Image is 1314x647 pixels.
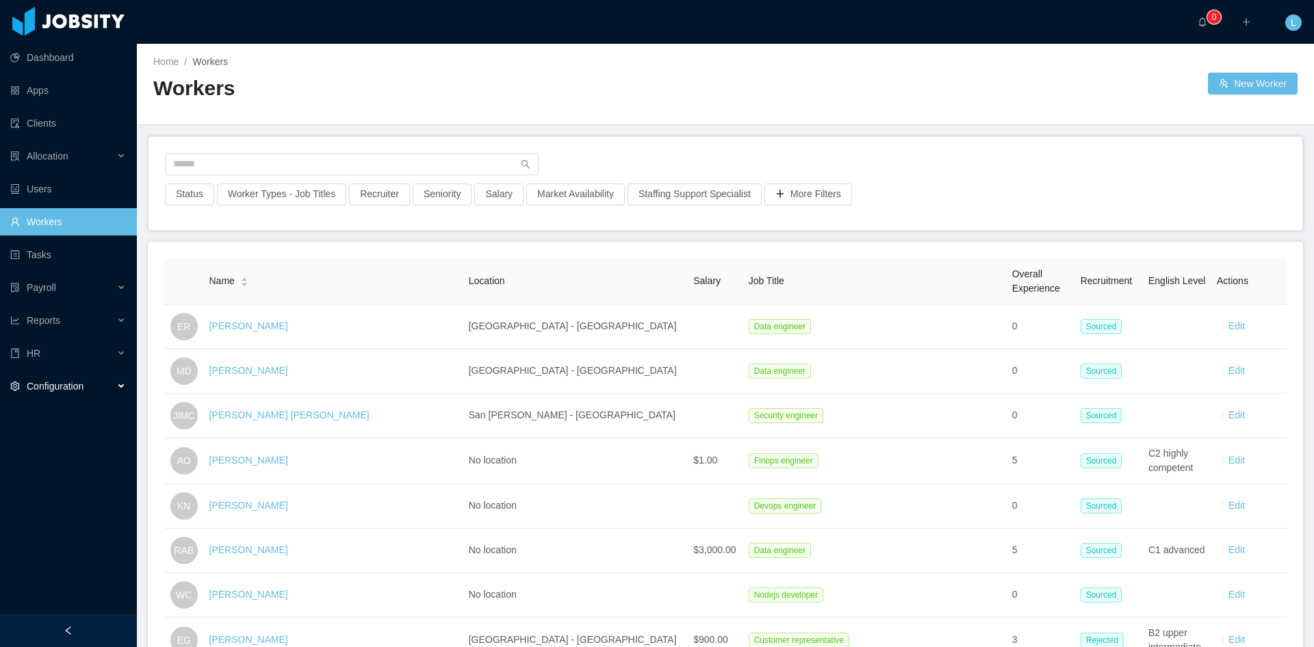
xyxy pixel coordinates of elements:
[1081,543,1122,558] span: Sourced
[209,634,288,645] a: [PERSON_NAME]
[1143,438,1211,484] td: C2 highly competent
[1241,17,1251,27] i: icon: plus
[1081,455,1128,466] a: Sourced
[1228,634,1245,645] a: Edit
[749,275,784,286] span: Job Title
[526,183,625,205] button: Market Availability
[153,75,725,103] h2: Workers
[1081,319,1122,334] span: Sourced
[10,316,20,325] i: icon: line-chart
[413,183,472,205] button: Seniority
[693,634,728,645] span: $900.00
[463,529,688,573] td: No location
[749,543,811,558] span: Data engineer
[463,573,688,618] td: No location
[176,581,192,609] span: WC
[10,175,126,203] a: icon: robotUsers
[10,348,20,358] i: icon: book
[240,276,248,280] i: icon: caret-up
[10,77,126,104] a: icon: appstoreApps
[628,183,762,205] button: Staffing Support Specialist
[1081,544,1128,555] a: Sourced
[1081,409,1128,420] a: Sourced
[1081,453,1122,468] span: Sourced
[1081,589,1128,600] a: Sourced
[209,409,370,420] a: [PERSON_NAME] [PERSON_NAME]
[349,183,410,205] button: Recruiter
[209,589,288,600] a: [PERSON_NAME]
[209,500,288,511] a: [PERSON_NAME]
[209,455,288,466] a: [PERSON_NAME]
[474,183,524,205] button: Salary
[1081,587,1122,602] span: Sourced
[192,56,228,67] span: Workers
[1081,320,1128,331] a: Sourced
[463,394,688,438] td: San [PERSON_NAME] - [GEOGRAPHIC_DATA]
[1228,455,1245,466] a: Edit
[27,151,68,162] span: Allocation
[693,544,736,555] span: $3,000.00
[177,357,192,385] span: MD
[1081,364,1122,379] span: Sourced
[749,498,822,513] span: Devops engineer
[177,447,191,474] span: AO
[10,151,20,161] i: icon: solution
[1208,73,1298,94] button: icon: usergroup-addNew Worker
[1228,589,1245,600] a: Edit
[693,455,717,466] span: $1.00
[463,305,688,349] td: [GEOGRAPHIC_DATA] - [GEOGRAPHIC_DATA]
[1148,275,1205,286] span: English Level
[1007,484,1075,529] td: 0
[10,241,126,268] a: icon: profileTasks
[764,183,852,205] button: icon: plusMore Filters
[749,408,823,423] span: Security engineer
[1291,14,1296,31] span: L
[177,313,190,340] span: ER
[217,183,346,205] button: Worker Types - Job Titles
[1228,544,1245,555] a: Edit
[1207,10,1221,24] sup: 0
[177,492,190,520] span: KN
[1007,438,1075,484] td: 5
[463,349,688,394] td: [GEOGRAPHIC_DATA] - [GEOGRAPHIC_DATA]
[1217,275,1248,286] span: Actions
[463,484,688,529] td: No location
[209,544,288,555] a: [PERSON_NAME]
[469,275,505,286] span: Location
[27,315,60,326] span: Reports
[1081,408,1122,423] span: Sourced
[209,320,288,331] a: [PERSON_NAME]
[10,208,126,236] a: icon: userWorkers
[1007,529,1075,573] td: 5
[1081,275,1132,286] span: Recruitment
[27,348,40,359] span: HR
[240,275,248,285] div: Sort
[749,453,819,468] span: Finops engineer
[174,537,194,564] span: RAB
[463,438,688,484] td: No location
[749,587,823,602] span: Nodejs developer
[1007,305,1075,349] td: 0
[240,281,248,285] i: icon: caret-down
[1081,634,1129,645] a: Rejected
[10,110,126,137] a: icon: auditClients
[1228,365,1245,376] a: Edit
[1228,500,1245,511] a: Edit
[172,402,195,429] span: JIMC
[153,56,179,67] a: Home
[1198,17,1207,27] i: icon: bell
[27,282,56,293] span: Payroll
[749,319,811,334] span: Data engineer
[1228,320,1245,331] a: Edit
[165,183,214,205] button: Status
[27,381,83,392] span: Configuration
[1012,268,1060,294] span: Overall Experience
[749,364,811,379] span: Data engineer
[1228,409,1245,420] a: Edit
[209,274,235,288] span: Name
[1081,498,1122,513] span: Sourced
[1143,529,1211,573] td: C1 advanced
[10,283,20,292] i: icon: file-protect
[10,381,20,391] i: icon: setting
